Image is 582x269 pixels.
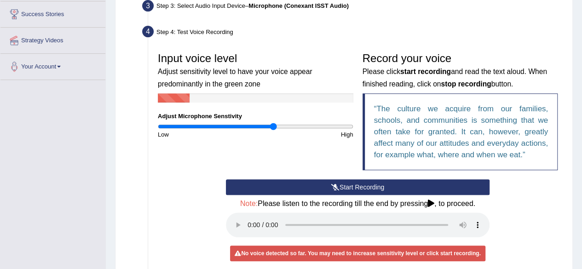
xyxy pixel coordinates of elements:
small: Adjust sensitivity level to have your voice appear predominantly in the green zone [158,68,312,87]
div: No voice detected so far. You may need to increase sensitivity level or click start recording. [230,246,485,261]
a: Success Stories [0,1,105,24]
h4: Please listen to the recording till the end by pressing , to proceed. [226,200,490,208]
label: Adjust Microphone Senstivity [158,112,242,120]
div: Low [153,130,255,139]
span: Note: [240,200,258,207]
a: Strategy Videos [0,28,105,51]
h3: Record your voice [363,52,558,89]
div: Step 4: Test Voice Recording [138,23,568,43]
b: stop recording [441,80,491,88]
span: – [245,2,349,9]
div: High [255,130,357,139]
a: Your Account [0,54,105,77]
h3: Input voice level [158,52,353,89]
q: The culture we acquire from our families, schools, and communities is something that we often tak... [374,104,548,159]
small: Please click and read the text aloud. When finished reading, click on button. [363,68,547,87]
b: start recording [400,68,451,75]
b: Microphone (Conexant ISST Audio) [248,2,349,9]
button: Start Recording [226,179,490,195]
